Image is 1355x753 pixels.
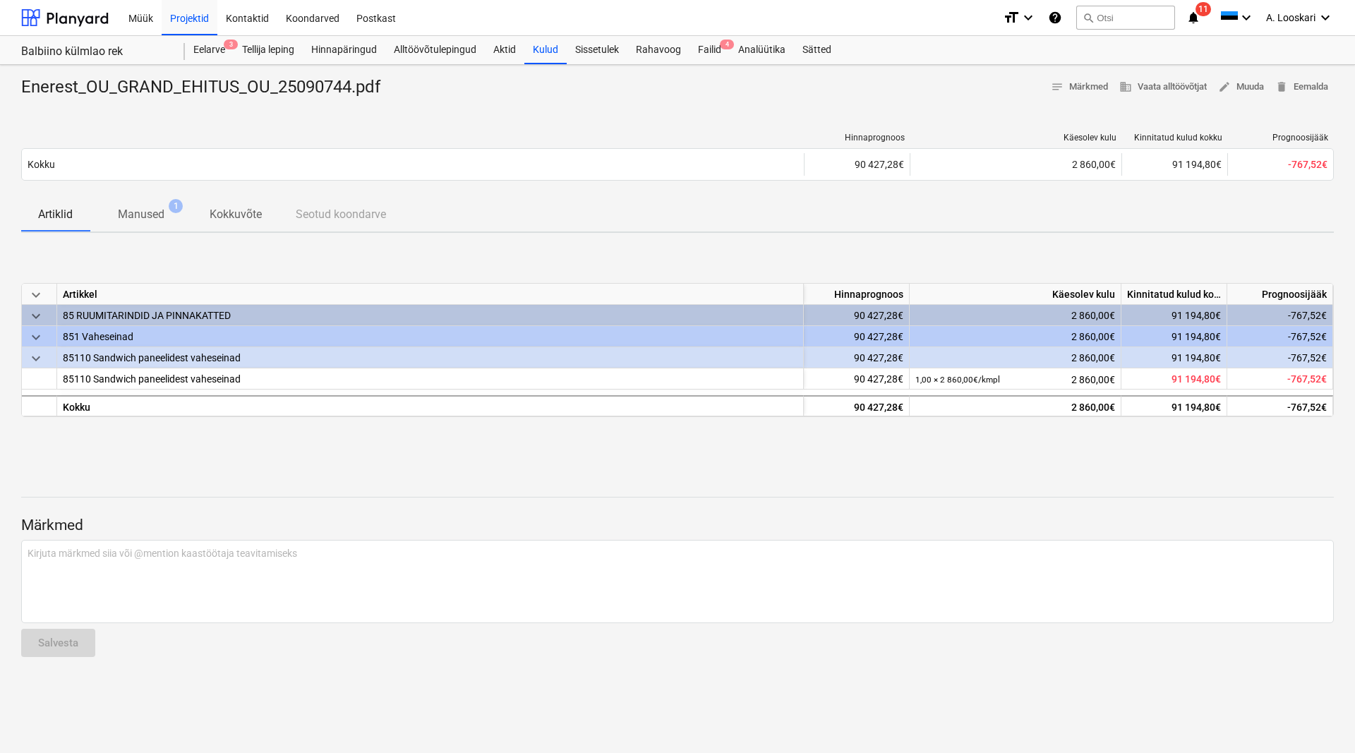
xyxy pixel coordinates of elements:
i: keyboard_arrow_down [1020,9,1037,26]
div: 90 427,28€ [804,395,910,416]
div: 91 194,80€ [1121,326,1227,347]
a: Alltöövõtulepingud [385,36,485,64]
div: 90 427,28€ [804,305,910,326]
div: Failid [689,36,730,64]
div: 90 427,28€ [804,326,910,347]
span: Muuda [1218,79,1264,95]
span: 11 [1196,2,1211,16]
span: keyboard_arrow_down [28,350,44,367]
div: 85110 Sandwich paneelidest vaheseinad [63,347,797,368]
button: Muuda [1212,76,1270,98]
a: Hinnapäringud [303,36,385,64]
p: Artiklid [38,206,73,223]
div: 85 RUUMITARINDID JA PINNAKATTED [63,305,797,325]
div: 91 194,80€ [1121,347,1227,368]
div: -767,52€ [1227,326,1333,347]
a: Analüütika [730,36,794,64]
div: Enerest_OU_GRAND_EHITUS_OU_25090744.pdf [21,76,392,99]
span: 1 [169,199,183,213]
div: 2 860,00€ [915,397,1115,418]
div: -767,52€ [1227,395,1333,416]
span: 85110 Sandwich paneelidest vaheseinad [63,373,241,385]
a: Kulud [524,36,567,64]
span: -767,52€ [1288,159,1327,170]
div: 90 427,28€ [804,153,910,176]
div: -767,52€ [1227,347,1333,368]
i: keyboard_arrow_down [1317,9,1334,26]
div: Käesolev kulu [916,133,1116,143]
span: Märkmed [1051,79,1108,95]
div: 851 Vaheseinad [63,326,797,347]
i: format_size [1003,9,1020,26]
div: 2 860,00€ [915,326,1115,347]
div: Hinnaprognoos [804,284,910,305]
p: Märkmed [21,516,1334,536]
button: Vaata alltöövõtjat [1114,76,1212,98]
a: Sätted [794,36,840,64]
div: 91 194,80€ [1121,305,1227,326]
div: Eelarve [185,36,234,64]
div: -767,52€ [1227,305,1333,326]
div: Käesolev kulu [910,284,1121,305]
span: 91 194,80€ [1172,373,1221,385]
div: 90 427,28€ [804,368,910,390]
i: keyboard_arrow_down [1238,9,1255,26]
div: Balbiino külmlao rek [21,44,168,59]
div: 91 194,80€ [1121,395,1227,416]
span: keyboard_arrow_down [28,329,44,346]
div: Hinnaprognoos [810,133,905,143]
p: Kokku [28,157,55,171]
div: 2 860,00€ [915,347,1115,368]
span: search [1083,12,1094,23]
span: Eemalda [1275,79,1328,95]
div: 90 427,28€ [804,347,910,368]
span: A. Looskari [1266,12,1315,23]
div: 2 860,00€ [915,305,1115,326]
div: Kokku [57,395,804,416]
span: keyboard_arrow_down [28,308,44,325]
i: Abikeskus [1048,9,1062,26]
span: Vaata alltöövõtjat [1119,79,1207,95]
span: -767,52€ [1287,373,1327,385]
div: 91 194,80€ [1121,153,1227,176]
span: keyboard_arrow_down [28,287,44,303]
button: Märkmed [1045,76,1114,98]
button: Eemalda [1270,76,1334,98]
a: Tellija leping [234,36,303,64]
div: Kinnitatud kulud kokku [1128,133,1222,143]
div: Artikkel [57,284,804,305]
div: Kinnitatud kulud kokku [1121,284,1227,305]
span: business [1119,80,1132,93]
iframe: Chat Widget [1284,685,1355,753]
a: Rahavoog [627,36,689,64]
div: 2 860,00€ [915,368,1115,390]
span: 3 [224,40,238,49]
a: Eelarve3 [185,36,234,64]
i: notifications [1186,9,1200,26]
p: Manused [118,206,164,223]
small: 1,00 × 2 860,00€ / kmpl [915,375,1000,385]
span: delete [1275,80,1288,93]
a: Failid4 [689,36,730,64]
p: Kokkuvõte [210,206,262,223]
a: Sissetulek [567,36,627,64]
span: 4 [720,40,734,49]
div: Prognoosijääk [1234,133,1328,143]
button: Otsi [1076,6,1175,30]
div: 2 860,00€ [916,159,1116,170]
span: edit [1218,80,1231,93]
div: Prognoosijääk [1227,284,1333,305]
span: notes [1051,80,1064,93]
a: Aktid [485,36,524,64]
